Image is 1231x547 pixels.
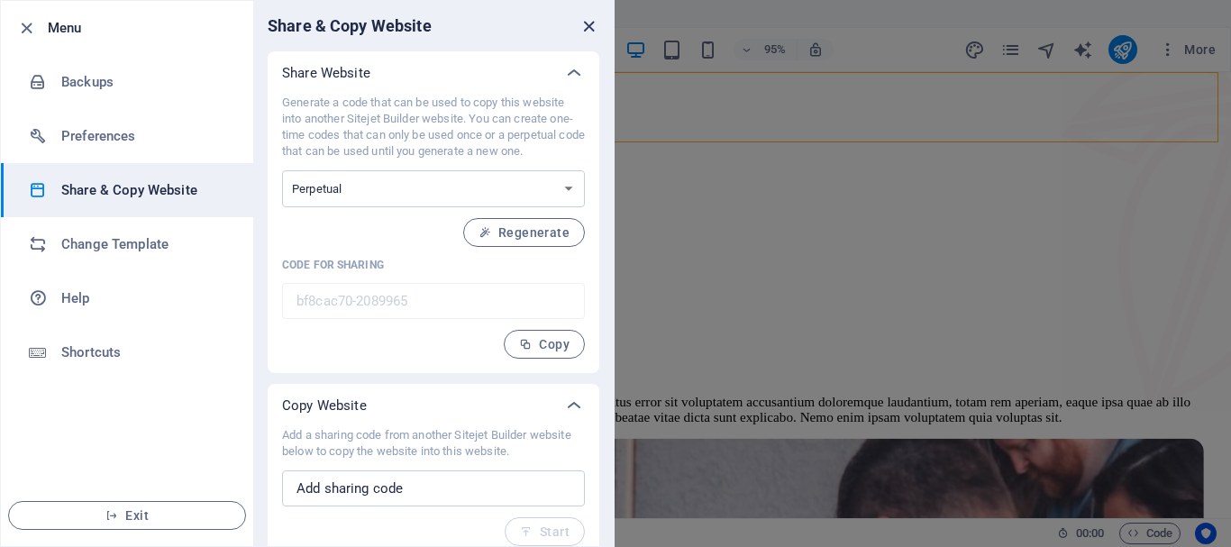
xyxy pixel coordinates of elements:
[61,287,228,309] h6: Help
[61,342,228,363] h6: Shortcuts
[519,337,570,351] span: Copy
[282,427,585,460] p: Add a sharing code from another Sitejet Builder website below to copy the website into this website.
[61,125,228,147] h6: Preferences
[61,179,228,201] h6: Share & Copy Website
[8,501,246,530] button: Exit
[282,64,370,82] p: Share Website
[48,17,239,39] h6: Menu
[268,384,599,427] div: Copy Website
[578,15,599,37] button: close
[463,218,585,247] button: Regenerate
[268,51,599,95] div: Share Website
[61,71,228,93] h6: Backups
[282,95,585,160] p: Generate a code that can be used to copy this website into another Sitejet Builder website. You c...
[7,7,127,23] a: Skip to main content
[282,397,367,415] p: Copy Website
[479,225,570,240] span: Regenerate
[504,330,585,359] button: Copy
[61,233,228,255] h6: Change Template
[23,508,231,523] span: Exit
[282,470,585,506] input: Add sharing code
[282,258,585,272] p: Code for sharing
[268,15,432,37] h6: Share & Copy Website
[1,271,253,325] a: Help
